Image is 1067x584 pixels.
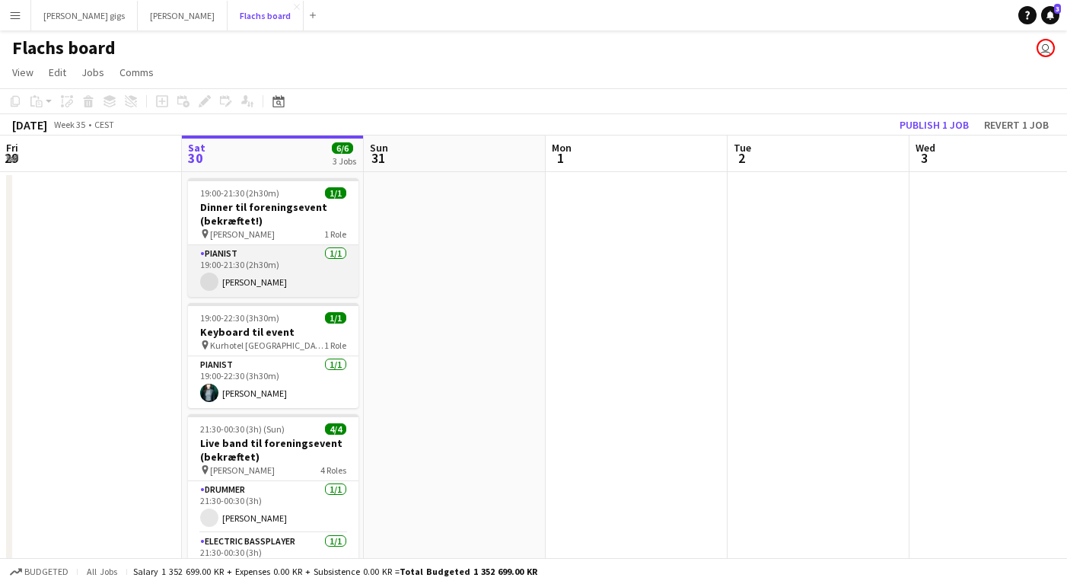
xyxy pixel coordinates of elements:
span: 19:00-22:30 (3h30m) [200,312,279,324]
span: Jobs [81,65,104,79]
app-card-role: Pianist1/119:00-22:30 (3h30m)[PERSON_NAME] [188,356,358,408]
span: [PERSON_NAME] [210,228,275,240]
span: [PERSON_NAME] [210,464,275,476]
app-job-card: 19:00-21:30 (2h30m)1/1Dinner til foreningsevent (bekræftet!) [PERSON_NAME]1 RolePianist1/119:00-2... [188,178,358,297]
h3: Keyboard til event [188,325,358,339]
span: Comms [119,65,154,79]
span: Total Budgeted 1 352 699.00 KR [400,566,537,577]
span: Edit [49,65,66,79]
button: Flachs board [228,1,304,30]
span: 6/6 [332,142,353,154]
a: Jobs [75,62,110,82]
button: [PERSON_NAME] [138,1,228,30]
span: 4 Roles [320,464,346,476]
div: 3 Jobs [333,155,356,167]
span: 1 Role [324,340,346,351]
span: Fri [6,141,18,155]
h1: Flachs board [12,37,116,59]
app-card-role: Drummer1/121:30-00:30 (3h)[PERSON_NAME] [188,481,358,533]
span: Mon [552,141,572,155]
span: 3 [1054,4,1061,14]
div: [DATE] [12,117,47,132]
span: Sat [188,141,205,155]
span: Week 35 [50,119,88,130]
span: 1/1 [325,312,346,324]
app-job-card: 19:00-22:30 (3h30m)1/1Keyboard til event Kurhotel [GEOGRAPHIC_DATA]1 RolePianist1/119:00-22:30 (3... [188,303,358,408]
h3: Live band til foreningsevent (bekræftet) [188,436,358,464]
app-user-avatar: Asger Søgaard Hajslund [1037,39,1055,57]
button: Budgeted [8,563,71,580]
span: 19:00-21:30 (2h30m) [200,187,279,199]
button: Revert 1 job [978,115,1055,135]
span: 2 [731,149,751,167]
div: CEST [94,119,114,130]
span: Tue [734,141,751,155]
span: 1 [549,149,572,167]
a: Edit [43,62,72,82]
h3: Dinner til foreningsevent (bekræftet!) [188,200,358,228]
button: Publish 1 job [893,115,975,135]
span: Sun [370,141,388,155]
span: Wed [916,141,935,155]
span: 4/4 [325,423,346,435]
span: All jobs [84,566,120,577]
span: View [12,65,33,79]
button: [PERSON_NAME] gigs [31,1,138,30]
span: 31 [368,149,388,167]
a: 3 [1041,6,1059,24]
a: View [6,62,40,82]
span: 1 Role [324,228,346,240]
span: 3 [913,149,935,167]
span: 30 [186,149,205,167]
span: 29 [4,149,18,167]
span: 1/1 [325,187,346,199]
span: 21:30-00:30 (3h) (Sun) [200,423,285,435]
div: Salary 1 352 699.00 KR + Expenses 0.00 KR + Subsistence 0.00 KR = [133,566,537,577]
a: Comms [113,62,160,82]
span: Kurhotel [GEOGRAPHIC_DATA] [210,340,324,351]
app-card-role: Pianist1/119:00-21:30 (2h30m)[PERSON_NAME] [188,245,358,297]
span: Budgeted [24,566,68,577]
